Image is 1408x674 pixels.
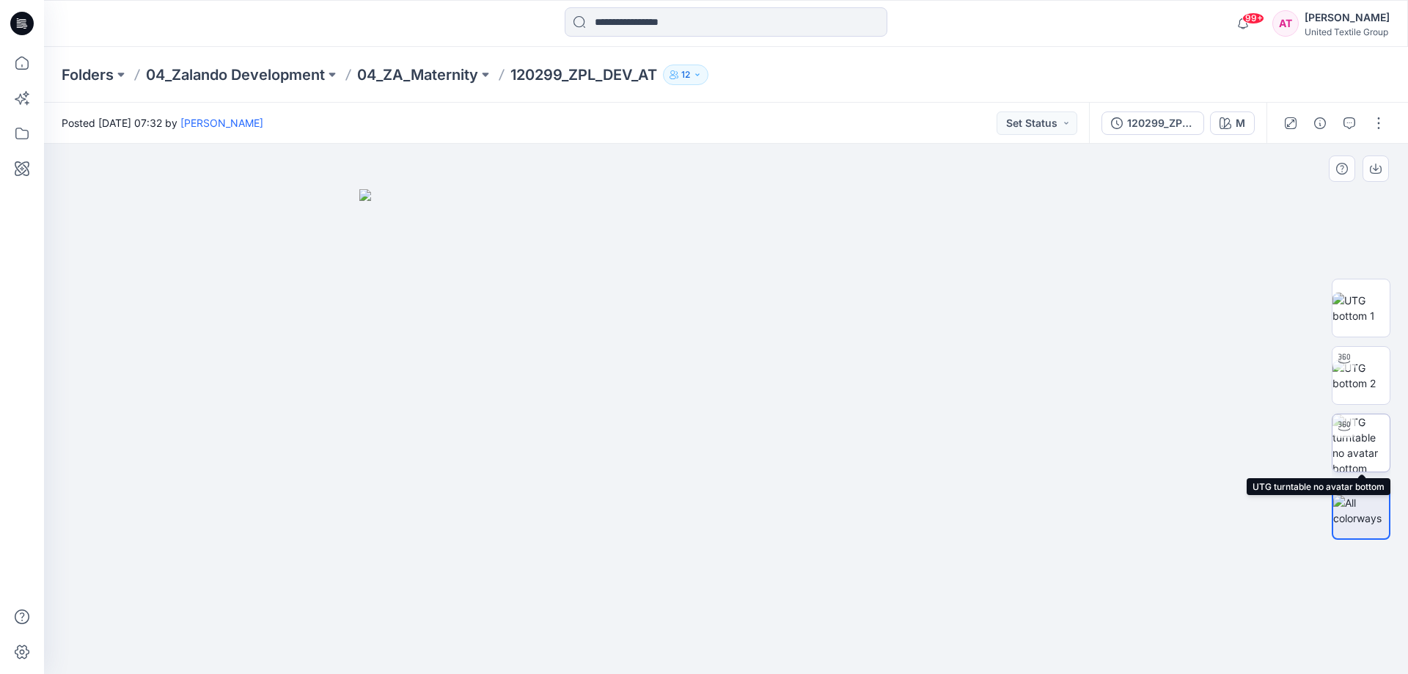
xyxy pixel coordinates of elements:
a: [PERSON_NAME] [180,117,263,129]
span: 99+ [1242,12,1264,24]
div: 120299_ZPL_PRO_AT [1127,115,1195,131]
img: UTG bottom 1 [1332,293,1390,323]
button: 12 [663,65,708,85]
div: United Textile Group [1305,26,1390,37]
a: 04_ZA_Maternity [357,65,478,85]
button: 120299_ZPL_PRO_AT [1101,111,1204,135]
img: All colorways [1333,495,1389,526]
a: Folders [62,65,114,85]
button: M [1210,111,1255,135]
img: UTG turntable no avatar bottom [1332,414,1390,472]
a: 04_Zalando Development [146,65,325,85]
div: M [1236,115,1245,131]
img: UTG bottom 2 [1332,360,1390,391]
p: 120299_ZPL_DEV_AT [510,65,657,85]
div: [PERSON_NAME] [1305,9,1390,26]
p: 12 [681,67,690,83]
div: AT [1272,10,1299,37]
button: Details [1308,111,1332,135]
span: Posted [DATE] 07:32 by [62,115,263,131]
